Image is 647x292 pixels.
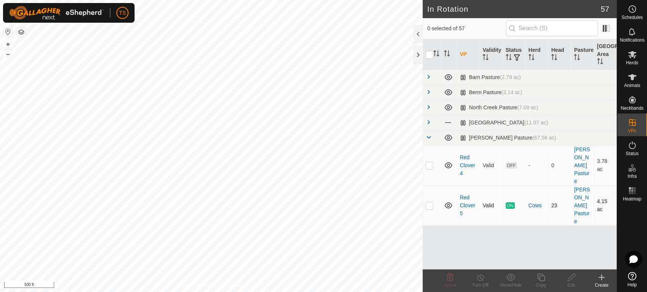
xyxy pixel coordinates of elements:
td: 4.15 ac [594,185,617,225]
img: Gallagher Logo [9,6,104,20]
a: Contact Us [219,282,241,289]
span: (2.79 ac) [500,74,521,80]
span: Status [625,151,638,156]
p-sorticon: Activate to sort [597,59,603,65]
a: [PERSON_NAME] Pasture [574,146,590,184]
div: Copy [526,282,556,289]
span: 57 [601,3,609,15]
span: (11.07 ac) [524,120,548,126]
div: [PERSON_NAME] Pasture [460,135,556,141]
span: OFF [506,162,517,169]
div: [GEOGRAPHIC_DATA] [460,120,548,126]
th: Head [548,39,571,70]
div: Create [586,282,617,289]
span: Herds [626,61,638,65]
span: (67.56 ac) [532,135,556,141]
p-sorticon: Activate to sort [483,55,489,61]
a: [PERSON_NAME] Pasture [574,186,590,224]
div: Cows [528,202,545,210]
button: + [3,40,13,49]
th: [GEOGRAPHIC_DATA] Area [594,39,617,70]
button: – [3,50,13,59]
span: Heatmap [623,197,641,201]
th: Validity [479,39,502,70]
span: Neckbands [620,106,643,110]
div: Show/Hide [495,282,526,289]
div: Turn Off [465,282,495,289]
button: Map Layers [17,28,26,37]
span: VPs [628,129,636,133]
div: Barn Pasture [460,74,521,81]
div: Edit [556,282,586,289]
a: Red Clover 5 [460,194,475,216]
th: Status [503,39,525,70]
span: Notifications [620,38,644,42]
p-sorticon: Activate to sort [574,55,580,61]
p-sorticon: Activate to sort [433,51,439,57]
a: Red Clover 4 [460,154,475,176]
button: Reset Map [3,27,13,36]
th: Pasture [571,39,594,70]
span: Animals [624,83,640,88]
td: 23 [548,185,571,225]
span: Schedules [621,15,642,20]
span: (3.14 ac) [501,89,522,95]
div: Berm Pasture [460,89,522,96]
span: TS [119,9,126,17]
td: Valid [479,185,502,225]
a: Help [617,269,647,290]
th: VP [457,39,479,70]
span: (7.09 ac) [517,104,538,110]
span: Delete [443,283,457,288]
td: Valid [479,145,502,185]
p-sorticon: Activate to sort [551,55,557,61]
span: Help [627,283,637,287]
div: - [528,162,545,169]
td: 0 [548,145,571,185]
span: ON [506,202,515,209]
p-sorticon: Activate to sort [528,55,534,61]
td: 3.78 ac [594,145,617,185]
p-sorticon: Activate to sort [506,55,512,61]
div: North Creek Pasture [460,104,538,111]
h2: In Rotation [427,5,601,14]
a: Privacy Policy [181,282,210,289]
input: Search (S) [506,20,598,36]
th: Herd [525,39,548,70]
span: 0 selected of 57 [427,25,506,33]
span: Infra [627,174,636,179]
p-sorticon: Activate to sort [444,51,450,57]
